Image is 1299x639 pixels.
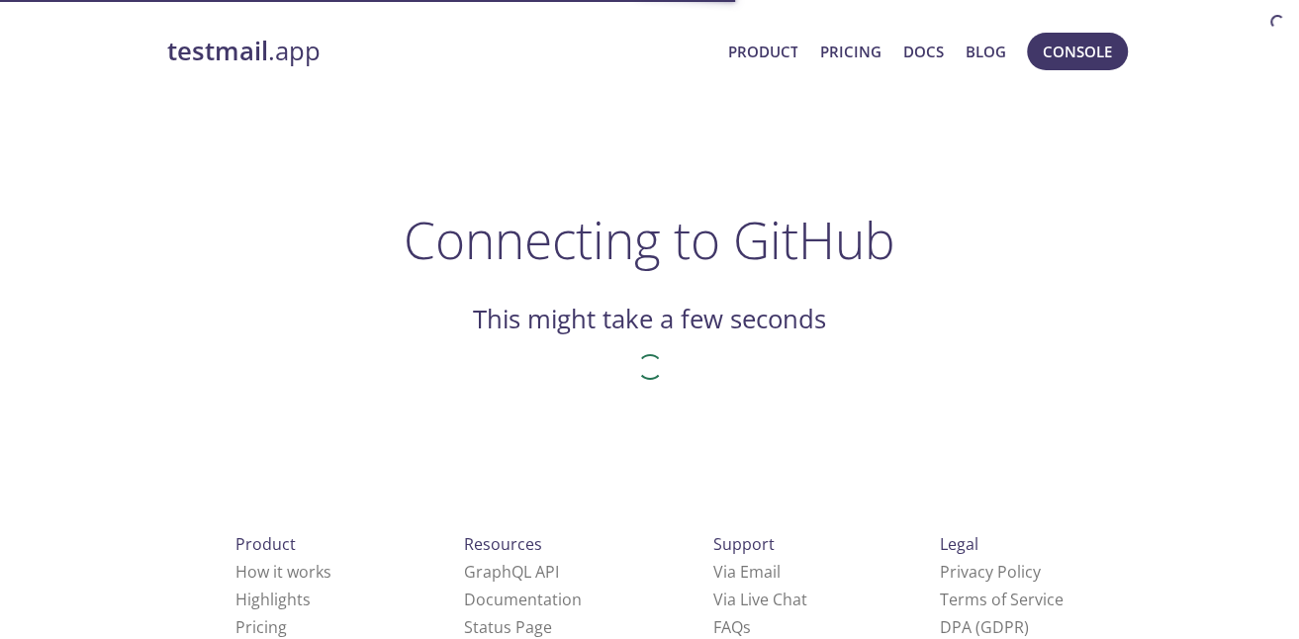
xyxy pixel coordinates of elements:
[235,589,311,610] a: Highlights
[404,210,895,269] h1: Connecting to GitHub
[1043,39,1112,64] span: Console
[235,561,331,583] a: How it works
[464,561,559,583] a: GraphQL API
[743,616,751,638] span: s
[235,616,287,638] a: Pricing
[940,616,1029,638] a: DPA (GDPR)
[1027,33,1128,70] button: Console
[940,561,1041,583] a: Privacy Policy
[940,589,1064,610] a: Terms of Service
[464,589,582,610] a: Documentation
[167,35,712,68] a: testmail.app
[903,39,944,64] a: Docs
[713,561,781,583] a: Via Email
[473,303,826,336] h2: This might take a few seconds
[167,34,268,68] strong: testmail
[727,39,797,64] a: Product
[713,589,807,610] a: Via Live Chat
[235,533,296,555] span: Product
[966,39,1006,64] a: Blog
[819,39,881,64] a: Pricing
[464,616,552,638] a: Status Page
[713,616,751,638] a: FAQ
[713,533,775,555] span: Support
[464,533,542,555] span: Resources
[940,533,978,555] span: Legal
